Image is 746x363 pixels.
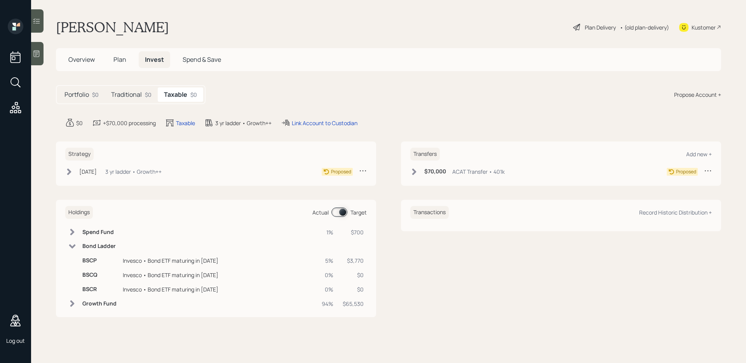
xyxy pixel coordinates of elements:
[322,228,333,236] div: 1%
[82,229,117,236] h6: Spend Fund
[343,271,364,279] div: $0
[82,257,117,264] h6: BSCP
[145,55,164,64] span: Invest
[76,119,83,127] div: $0
[585,23,616,31] div: Plan Delivery
[322,271,333,279] div: 0%
[65,206,93,219] h6: Holdings
[331,168,351,175] div: Proposed
[103,119,156,127] div: +$70,000 processing
[692,23,716,31] div: Kustomer
[686,150,712,158] div: Add new +
[145,91,152,99] div: $0
[350,208,367,216] div: Target
[322,285,333,293] div: 0%
[312,208,329,216] div: Actual
[424,168,446,175] h6: $70,000
[79,168,97,176] div: [DATE]
[639,209,712,216] div: Record Historic Distribution +
[343,228,364,236] div: $700
[410,148,440,161] h6: Transfers
[322,257,333,265] div: 5%
[343,257,364,265] div: $3,770
[674,91,721,99] div: Propose Account +
[82,286,117,293] h6: BSCR
[123,285,315,293] div: Invesco • Bond ETF maturing in [DATE]
[322,300,333,308] div: 94%
[183,55,221,64] span: Spend & Save
[292,119,357,127] div: Link Account to Custodian
[343,285,364,293] div: $0
[123,257,315,265] div: Invesco • Bond ETF maturing in [DATE]
[215,119,272,127] div: 3 yr ladder • Growth++
[64,91,89,98] h5: Portfolio
[452,168,505,176] div: ACAT Transfer • 401k
[6,337,25,344] div: Log out
[92,91,99,99] div: $0
[410,206,449,219] h6: Transactions
[65,148,94,161] h6: Strategy
[620,23,669,31] div: • (old plan-delivery)
[123,271,315,279] div: Invesco • Bond ETF maturing in [DATE]
[190,91,197,99] div: $0
[105,168,162,176] div: 3 yr ladder • Growth++
[68,55,95,64] span: Overview
[676,168,696,175] div: Proposed
[164,91,187,98] h5: Taxable
[111,91,142,98] h5: Traditional
[176,119,195,127] div: Taxable
[82,300,117,307] h6: Growth Fund
[82,272,117,278] h6: BSCQ
[343,300,364,308] div: $65,530
[56,19,169,36] h1: [PERSON_NAME]
[113,55,126,64] span: Plan
[82,243,117,250] h6: Bond Ladder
